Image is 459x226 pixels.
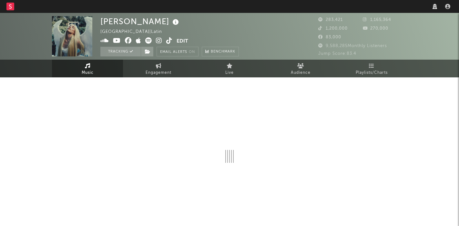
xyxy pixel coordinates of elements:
[363,18,391,22] span: 1,165,364
[157,47,199,56] button: Email AlertsOn
[202,47,239,56] a: Benchmark
[189,50,195,54] em: On
[356,69,388,77] span: Playlists/Charts
[291,69,311,77] span: Audience
[177,37,188,45] button: Edit
[194,60,265,77] a: Live
[123,60,194,77] a: Engagement
[211,48,235,56] span: Benchmark
[146,69,171,77] span: Engagement
[100,28,169,36] div: [GEOGRAPHIC_DATA] | Latin
[318,52,356,56] span: Jump Score: 83.4
[52,60,123,77] a: Music
[318,26,348,31] span: 1,200,000
[336,60,407,77] a: Playlists/Charts
[318,18,343,22] span: 283,421
[318,44,387,48] span: 9,588,285 Monthly Listeners
[265,60,336,77] a: Audience
[318,35,341,39] span: 83,000
[100,47,141,56] button: Tracking
[100,16,180,27] div: [PERSON_NAME]
[82,69,94,77] span: Music
[225,69,234,77] span: Live
[363,26,388,31] span: 270,000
